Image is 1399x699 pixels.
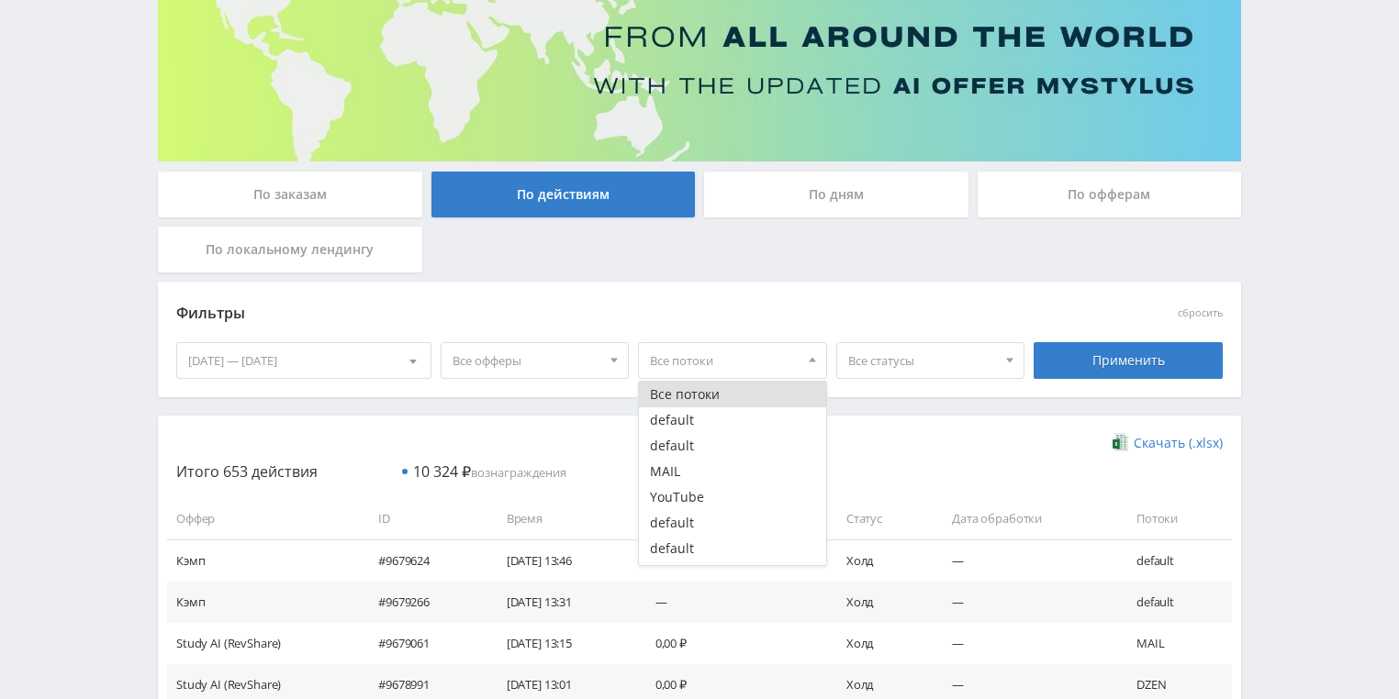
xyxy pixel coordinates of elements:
[934,623,1118,664] td: —
[167,623,360,664] td: Study AI (RevShare)
[413,464,566,481] span: вознаграждения
[639,510,826,536] button: default
[1118,582,1232,623] td: default
[848,343,997,378] span: Все статусы
[488,539,637,581] td: [DATE] 13:46
[1178,307,1223,319] button: сбросить
[828,582,934,623] td: Холд
[413,461,471,482] span: 10 324 ₽
[828,623,934,664] td: Холд
[650,343,799,378] span: Все потоки
[158,172,422,217] div: По заказам
[639,459,826,484] button: MAIL
[637,582,828,623] td: —
[176,300,959,327] div: Фильтры
[1034,342,1223,379] div: Применить
[637,498,828,539] td: Вознаграждение
[1118,623,1232,664] td: MAIL
[360,539,488,581] td: #9679624
[360,623,488,664] td: #9679061
[828,498,934,539] td: Статус
[639,382,826,407] button: Все потоки
[934,539,1118,581] td: —
[453,343,601,378] span: Все офферы
[639,561,826,587] button: default
[167,539,360,581] td: Кэмп
[934,582,1118,623] td: —
[639,484,826,510] button: YouTube
[488,582,637,623] td: [DATE] 13:31
[639,433,826,459] button: default
[360,582,488,623] td: #9679266
[978,172,1242,217] div: По офферам
[1118,539,1232,581] td: default
[360,498,488,539] td: ID
[176,461,318,482] span: Итого 653 действия
[431,172,696,217] div: По действиям
[639,536,826,561] button: default
[177,343,431,378] div: [DATE] — [DATE]
[167,582,360,623] td: Кэмп
[1118,498,1232,539] td: Потоки
[488,623,637,664] td: [DATE] 13:15
[704,172,968,217] div: По дням
[1113,434,1223,452] a: Скачать (.xlsx)
[1134,436,1223,450] span: Скачать (.xlsx)
[828,539,934,581] td: Холд
[488,498,637,539] td: Время
[167,498,360,539] td: Оффер
[1113,433,1128,451] img: xlsx
[639,407,826,433] button: default
[637,539,828,581] td: —
[637,623,828,664] td: 0,00 ₽
[158,227,422,272] div: По локальному лендингу
[934,498,1118,539] td: Дата обработки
